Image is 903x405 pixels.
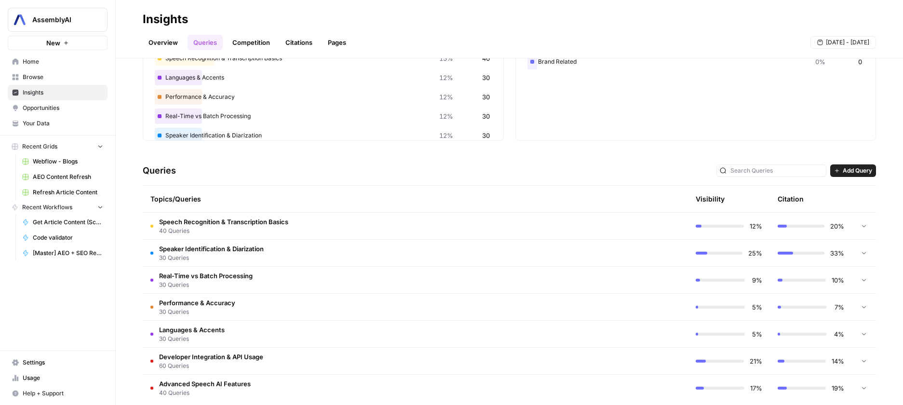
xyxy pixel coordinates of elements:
[830,248,844,258] span: 33%
[159,362,263,370] span: 60 Queries
[159,271,253,281] span: Real-Time vs Batch Processing
[23,88,103,97] span: Insights
[23,73,103,81] span: Browse
[46,38,60,48] span: New
[833,329,844,339] span: 4%
[8,100,108,116] a: Opportunities
[143,35,184,50] a: Overview
[23,104,103,112] span: Opportunities
[18,230,108,245] a: Code validator
[155,128,492,143] div: Speaker Identification & Diarization
[159,298,235,308] span: Performance & Accuracy
[33,249,103,257] span: [Master] AEO + SEO Refresh
[159,281,253,289] span: 30 Queries
[832,356,844,366] span: 14%
[322,35,352,50] a: Pages
[439,54,453,63] span: 15%
[750,356,762,366] span: 21%
[159,308,235,316] span: 30 Queries
[439,73,453,82] span: 12%
[696,194,725,204] div: Visibility
[22,142,57,151] span: Recent Grids
[8,355,108,370] a: Settings
[832,383,844,393] span: 19%
[815,57,825,67] span: 0%
[18,169,108,185] a: AEO Content Refresh
[33,188,103,197] span: Refresh Article Content
[810,36,876,49] button: [DATE] - [DATE]
[8,370,108,386] a: Usage
[159,335,225,343] span: 30 Queries
[830,164,876,177] button: Add Query
[8,386,108,401] button: Help + Support
[843,166,872,175] span: Add Query
[23,358,103,367] span: Settings
[751,329,762,339] span: 5%
[527,54,864,69] div: Brand Related
[23,389,103,398] span: Help + Support
[23,374,103,382] span: Usage
[159,379,251,389] span: Advanced Speech AI Features
[18,215,108,230] a: Get Article Content (Scrape)
[143,164,176,177] h3: Queries
[482,111,490,121] span: 30
[18,245,108,261] a: [Master] AEO + SEO Refresh
[159,325,225,335] span: Languages & Accents
[23,57,103,66] span: Home
[8,69,108,85] a: Browse
[832,275,844,285] span: 10%
[143,12,188,27] div: Insights
[482,131,490,140] span: 30
[8,8,108,32] button: Workspace: AssemblyAI
[826,38,869,47] span: [DATE] - [DATE]
[18,154,108,169] a: Webflow - Blogs
[155,70,492,85] div: Languages & Accents
[23,119,103,128] span: Your Data
[188,35,223,50] a: Queries
[33,173,103,181] span: AEO Content Refresh
[159,352,263,362] span: Developer Integration & API Usage
[748,248,762,258] span: 25%
[750,221,762,231] span: 12%
[778,186,804,212] div: Citation
[155,51,492,66] div: Speech Recognition & Transcription Basics
[751,275,762,285] span: 9%
[833,302,844,312] span: 7%
[32,15,91,25] span: AssemblyAI
[159,244,264,254] span: Speaker Identification & Diarization
[482,92,490,102] span: 30
[439,131,453,140] span: 12%
[18,185,108,200] a: Refresh Article Content
[8,139,108,154] button: Recent Grids
[730,166,823,175] input: Search Queries
[280,35,318,50] a: Citations
[8,54,108,69] a: Home
[8,116,108,131] a: Your Data
[159,254,264,262] span: 30 Queries
[482,54,490,63] span: 40
[159,217,288,227] span: Speech Recognition & Transcription Basics
[159,227,288,235] span: 40 Queries
[155,108,492,124] div: Real-Time vs Batch Processing
[22,203,72,212] span: Recent Workflows
[227,35,276,50] a: Competition
[750,383,762,393] span: 17%
[159,389,251,397] span: 40 Queries
[830,221,844,231] span: 20%
[751,302,762,312] span: 5%
[439,92,453,102] span: 12%
[33,233,103,242] span: Code validator
[858,57,862,67] span: 0
[8,200,108,215] button: Recent Workflows
[155,89,492,105] div: Performance & Accuracy
[150,186,598,212] div: Topics/Queries
[8,36,108,50] button: New
[439,111,453,121] span: 12%
[8,85,108,100] a: Insights
[33,218,103,227] span: Get Article Content (Scrape)
[11,11,28,28] img: AssemblyAI Logo
[482,73,490,82] span: 30
[33,157,103,166] span: Webflow - Blogs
